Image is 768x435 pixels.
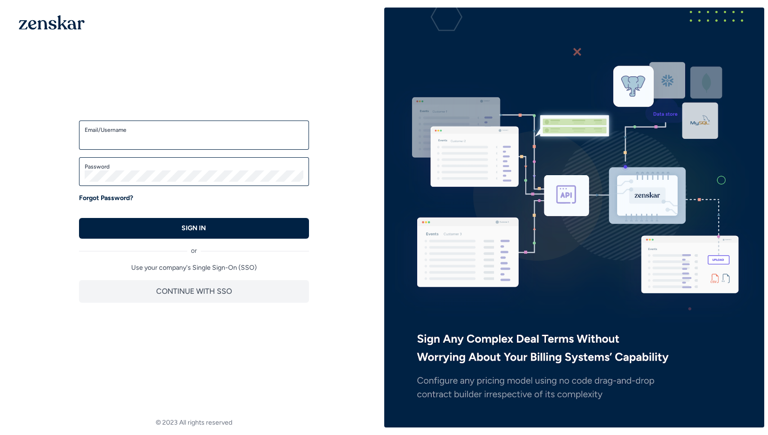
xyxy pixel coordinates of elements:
[79,193,133,203] a: Forgot Password?
[85,163,303,170] label: Password
[79,263,309,273] p: Use your company's Single Sign-On (SSO)
[79,218,309,239] button: SIGN IN
[85,126,303,134] label: Email/Username
[19,15,85,30] img: 1OGAJ2xQqyY4LXKgY66KYq0eOWRCkrZdAb3gUhuVAqdWPZE9SRJmCz+oDMSn4zDLXe31Ii730ItAGKgCKgCCgCikA4Av8PJUP...
[79,239,309,256] div: or
[182,224,206,233] p: SIGN IN
[4,418,384,427] footer: © 2023 All rights reserved
[79,280,309,303] button: CONTINUE WITH SSO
